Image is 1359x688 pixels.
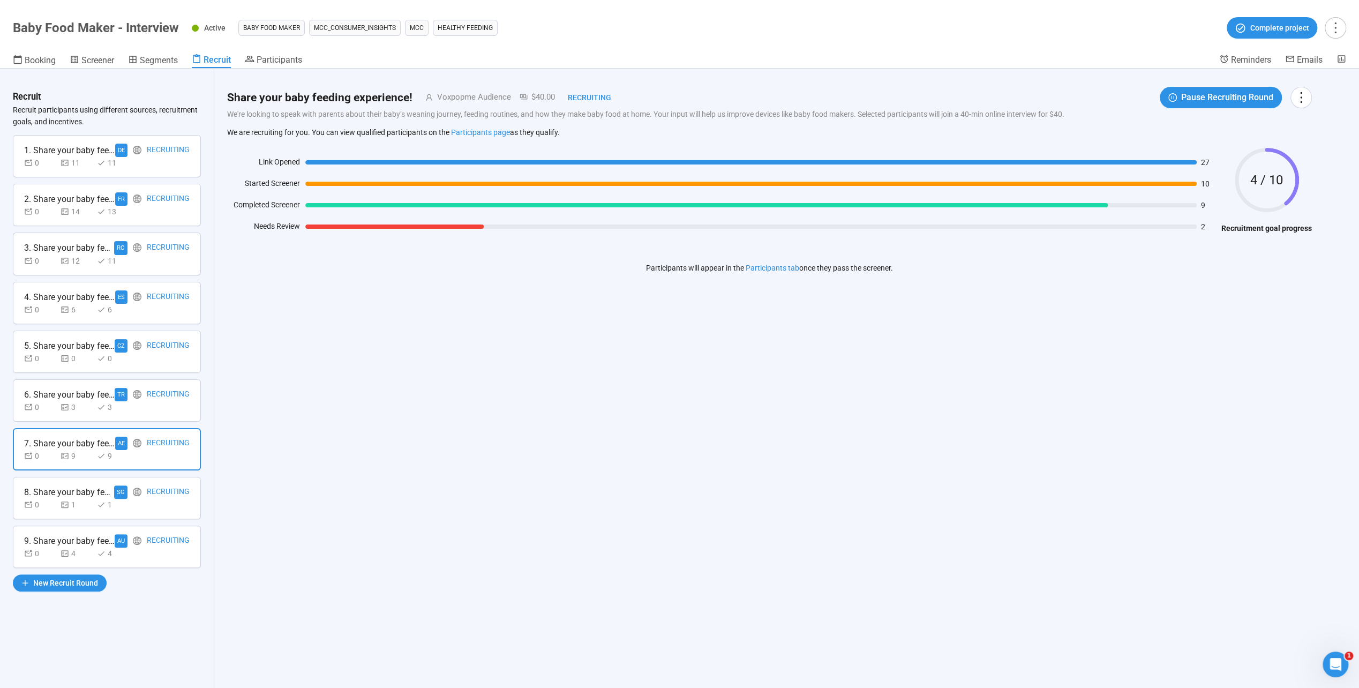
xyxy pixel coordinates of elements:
[1323,652,1348,677] iframe: Intercom live chat
[24,206,56,218] div: 0
[115,144,127,157] div: DE
[1297,55,1323,65] span: Emails
[412,94,433,101] span: user
[24,241,114,255] div: 3. Share your baby feeding experience!
[147,290,190,304] div: Recruiting
[257,55,302,65] span: Participants
[25,55,56,65] span: Booking
[1221,222,1312,234] h4: Recruitment goal progress
[24,144,115,157] div: 1. Share your baby feeding experience!
[192,54,231,68] a: Recruit
[1328,20,1342,35] span: more
[115,290,127,304] div: ES
[511,91,554,104] div: $40.00
[1227,17,1317,39] button: Complete project
[61,401,93,413] div: 3
[24,450,56,462] div: 0
[1250,22,1309,34] span: Complete project
[24,304,56,316] div: 0
[227,108,1312,120] p: We're looking to speak with parents about their baby’s weaning journey, feeding routines, and how...
[24,339,115,353] div: 5. Share your baby feeding experience!
[33,577,98,589] span: New Recruit Round
[81,55,114,65] span: Screener
[746,264,799,272] a: Participants tab
[314,23,396,33] span: MCC_CONSUMER_INSIGHTS
[97,206,129,218] div: 13
[115,534,127,548] div: AU
[114,241,127,255] div: RO
[227,89,412,107] h2: Share your baby feeding experience!
[97,499,129,511] div: 1
[147,388,190,401] div: Recruiting
[133,293,141,301] span: global
[115,388,127,401] div: TR
[97,304,129,316] div: 6
[1345,652,1353,660] span: 1
[410,23,424,33] span: MCC
[1231,55,1271,65] span: Reminders
[1325,17,1346,39] button: more
[24,192,115,206] div: 2. Share your baby feeding experience!
[115,339,127,353] div: CZ
[1181,91,1273,104] span: Pause Recruiting Round
[147,437,190,450] div: Recruiting
[227,177,300,193] div: Started Screener
[13,104,201,128] p: Recruit participants using different sources, recruitment goals, and incentives.
[61,499,93,511] div: 1
[133,341,141,350] span: global
[24,157,56,169] div: 0
[1201,223,1216,230] span: 2
[13,90,41,104] h3: Recruit
[243,23,300,33] span: Baby food maker
[147,192,190,206] div: Recruiting
[204,24,226,32] span: Active
[245,54,302,67] a: Participants
[133,488,141,496] span: global
[1168,93,1177,102] span: pause-circle
[227,199,300,215] div: Completed Screener
[97,255,129,267] div: 11
[1290,87,1312,108] button: more
[24,485,114,499] div: 8. Share your baby feeding experience!
[61,304,93,316] div: 6
[24,290,115,304] div: 4. Share your baby feeding experience!
[114,485,127,499] div: SG
[61,157,93,169] div: 11
[97,450,129,462] div: 9
[133,536,141,545] span: global
[133,146,141,154] span: global
[1285,54,1323,67] a: Emails
[133,243,141,252] span: global
[646,262,893,274] p: Participants will appear in the once they pass the screener.
[451,128,510,137] a: Participants page
[13,20,179,35] h1: Baby Food Maker - Interview
[21,579,29,587] span: plus
[1160,87,1282,108] button: pause-circlePause Recruiting Round
[227,128,1312,137] p: We are recruiting for you. You can view qualified participants on the as they qualify.
[61,255,93,267] div: 12
[24,499,56,511] div: 0
[24,534,115,548] div: 9. Share your baby feeding experience!
[24,548,56,559] div: 0
[61,450,93,462] div: 9
[115,192,127,206] div: FR
[61,353,93,364] div: 0
[147,534,190,548] div: Recruiting
[227,220,300,236] div: Needs Review
[24,388,115,401] div: 6. Share your baby feeding experience!
[115,437,127,450] div: AE
[133,390,141,399] span: global
[554,92,611,103] div: Recruiting
[147,241,190,255] div: Recruiting
[438,23,493,33] span: Healthy feeding
[24,255,56,267] div: 0
[13,54,56,68] a: Booking
[1201,180,1216,188] span: 10
[13,574,107,592] button: plusNew Recruit Round
[97,548,129,559] div: 4
[61,206,93,218] div: 14
[24,437,115,450] div: 7. Share your baby feeding experience!
[97,353,129,364] div: 0
[97,401,129,413] div: 3
[147,339,190,353] div: Recruiting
